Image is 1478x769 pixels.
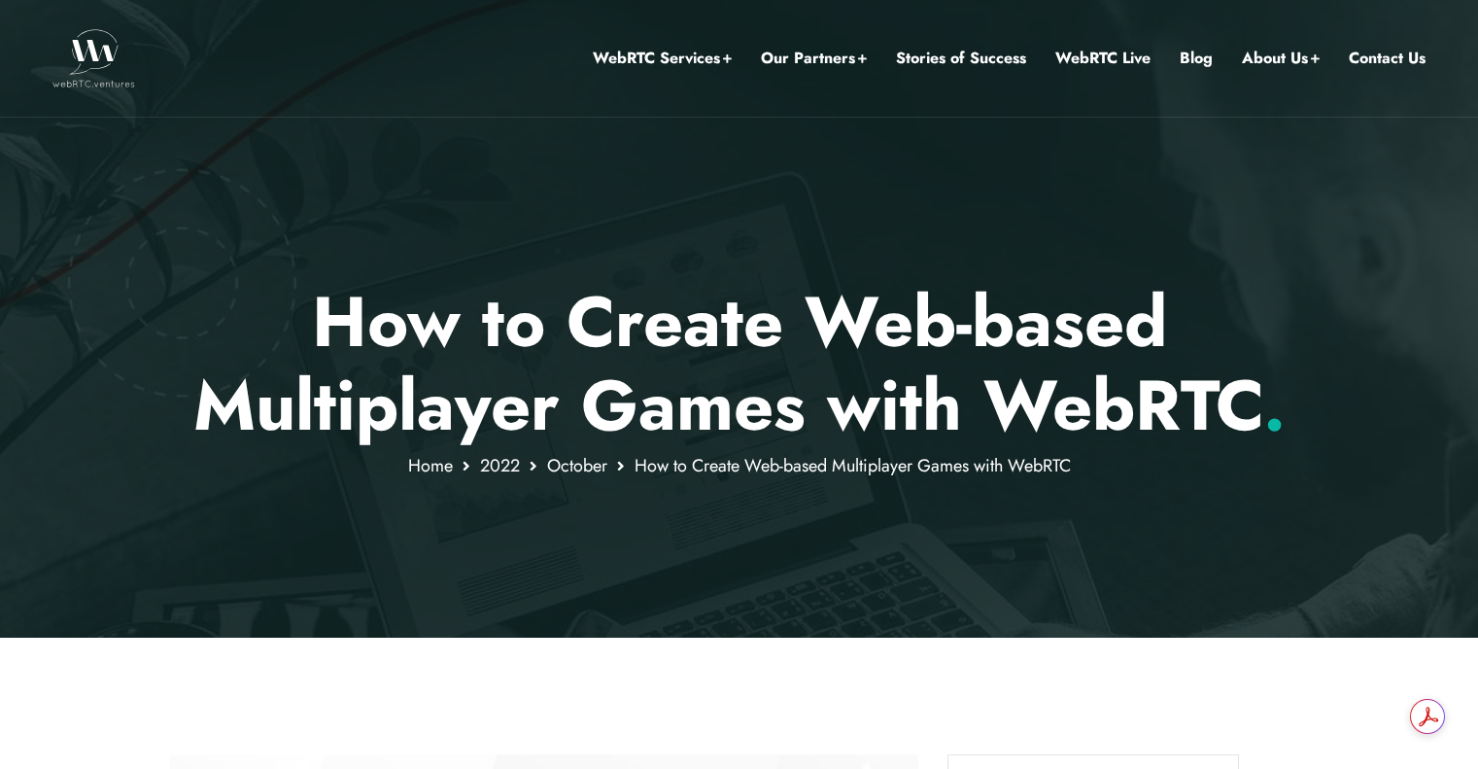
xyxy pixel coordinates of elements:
a: WebRTC Services [593,46,732,71]
a: Contact Us [1349,46,1426,71]
span: . [1263,355,1286,456]
span: How to Create Web-based Multiplayer Games with WebRTC [635,453,1071,478]
a: 2022 [480,453,520,478]
a: Home [408,453,453,478]
a: Blog [1180,46,1213,71]
a: October [547,453,607,478]
a: About Us [1242,46,1320,71]
img: WebRTC.ventures [52,29,135,87]
a: Our Partners [761,46,867,71]
a: Stories of Success [896,46,1026,71]
p: How to Create Web-based Multiplayer Games with WebRTC [170,280,1308,448]
a: WebRTC Live [1055,46,1151,71]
